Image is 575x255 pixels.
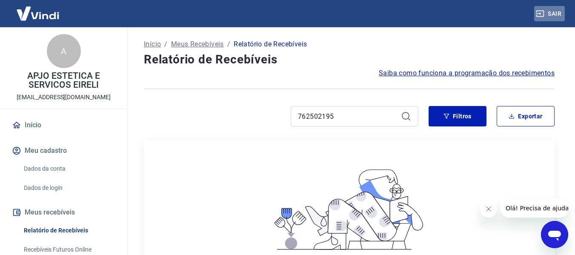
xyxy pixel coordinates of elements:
a: Relatório de Recebíveis [20,222,117,239]
button: Exportar [497,106,555,126]
p: / [164,39,167,49]
p: / [227,39,230,49]
a: Dados de login [20,179,117,197]
h4: Relatório de Recebíveis [144,51,555,68]
p: Relatório de Recebíveis [234,39,307,49]
img: Vindi [10,0,66,26]
a: Meus Recebíveis [171,39,224,49]
input: Busque pelo número do pedido [298,110,398,123]
a: Saiba como funciona a programação dos recebimentos [379,68,555,78]
p: [EMAIL_ADDRESS][DOMAIN_NAME] [17,93,111,102]
p: APJO ESTETICA E SERVICOS EIRELI [7,72,120,89]
a: Dados da conta [20,160,117,178]
a: Início [10,116,117,135]
button: Meus recebíveis [10,203,117,222]
iframe: Botão para abrir a janela de mensagens [541,221,568,248]
button: Sair [534,6,565,22]
span: Olá! Precisa de ajuda? [5,6,72,13]
button: Filtros [429,106,486,126]
div: A [47,34,81,68]
iframe: Mensagem da empresa [501,199,568,218]
a: Início [144,39,161,49]
iframe: Fechar mensagem [480,201,497,218]
button: Meu cadastro [10,141,117,160]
